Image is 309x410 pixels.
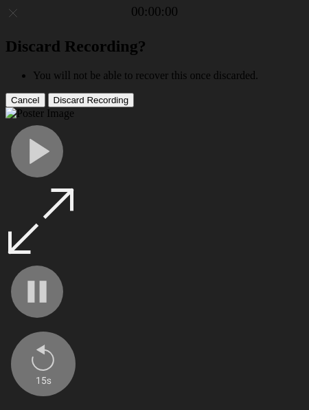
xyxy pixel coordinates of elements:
button: Cancel [5,93,45,107]
h2: Discard Recording? [5,37,304,56]
button: Discard Recording [48,93,135,107]
img: Poster Image [5,107,74,120]
a: 00:00:00 [131,4,178,19]
li: You will not be able to recover this once discarded. [33,69,304,82]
